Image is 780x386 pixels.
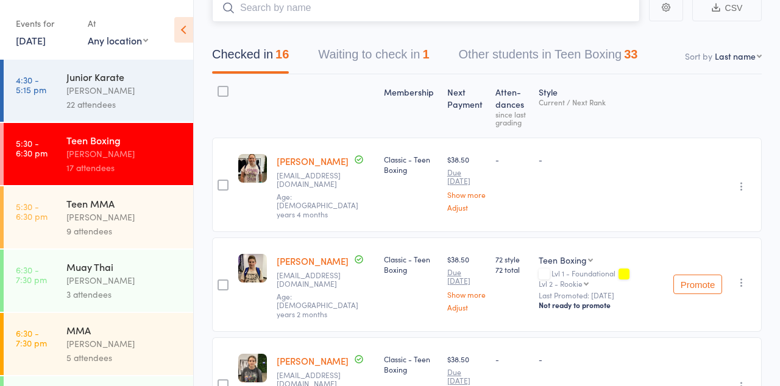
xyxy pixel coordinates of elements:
[539,98,664,106] div: Current / Next Rank
[459,41,638,74] button: Other students in Teen Boxing33
[539,269,664,287] div: Lvl 1 - Foundational
[4,250,193,312] a: 6:30 -7:30 pmMuay Thai[PERSON_NAME]3 attendees
[447,168,486,186] small: Due [DATE]
[539,279,583,287] div: Lvl 2 - Rookie
[534,80,668,132] div: Style
[491,80,534,132] div: Atten­dances
[88,13,148,33] div: At
[318,41,429,74] button: Waiting to check in1
[442,80,491,132] div: Next Payment
[495,254,529,264] span: 72 style
[66,70,183,83] div: Junior Karate
[238,154,267,183] img: image1741242206.png
[447,368,486,385] small: Due [DATE]
[66,161,183,175] div: 17 attendees
[238,254,267,282] img: image1705564113.png
[447,203,486,211] a: Adjust
[277,354,349,367] a: [PERSON_NAME]
[277,171,374,189] small: avanzi@pm.me
[4,60,193,122] a: 4:30 -5:15 pmJunior Karate[PERSON_NAME]22 attendees
[539,154,664,164] div: -
[495,354,529,364] div: -
[66,147,183,161] div: [PERSON_NAME]
[66,260,183,273] div: Muay Thai
[66,273,183,287] div: [PERSON_NAME]
[66,97,183,111] div: 22 attendees
[277,271,374,289] small: bettycovacci@gmail.com
[16,202,48,221] time: 5:30 - 6:30 pm
[447,290,486,298] a: Show more
[16,13,76,33] div: Events for
[66,133,183,147] div: Teen Boxing
[447,254,486,311] div: $38.50
[66,224,183,238] div: 9 attendees
[275,47,289,61] div: 16
[238,354,267,382] img: image1731393049.png
[16,138,48,158] time: 5:30 - 6:30 pm
[447,191,486,198] a: Show more
[66,287,183,301] div: 3 attendees
[715,50,756,62] div: Last name
[422,47,429,61] div: 1
[66,351,183,365] div: 5 attendees
[277,155,349,167] a: [PERSON_NAME]
[277,191,358,219] span: Age: [DEMOGRAPHIC_DATA] years 4 months
[16,328,47,348] time: 6:30 - 7:30 pm
[447,268,486,286] small: Due [DATE]
[495,154,529,164] div: -
[384,354,438,374] div: Classic - Teen Boxing
[16,33,46,47] a: [DATE]
[539,300,664,310] div: Not ready to promote
[539,291,664,300] small: Last Promoted: [DATE]
[495,110,529,126] div: since last grading
[66,337,183,351] div: [PERSON_NAME]
[539,354,664,364] div: -
[4,313,193,375] a: 6:30 -7:30 pmMMA[PERSON_NAME]5 attendees
[4,186,193,248] a: 5:30 -6:30 pmTeen MMA[PERSON_NAME]9 attendees
[447,154,486,211] div: $38.50
[495,264,529,275] span: 72 total
[277,291,358,319] span: Age: [DEMOGRAPHIC_DATA] years 2 months
[88,33,148,47] div: Any location
[539,254,587,266] div: Teen Boxing
[212,41,289,74] button: Checked in16
[685,50,712,62] label: Sort by
[277,254,349,267] a: [PERSON_NAME]
[384,254,438,275] div: Classic - Teen Boxing
[66,323,183,337] div: MMA
[624,47,637,61] div: 33
[66,83,183,97] div: [PERSON_NAME]
[673,275,722,294] button: Promote
[66,197,183,210] div: Teen MMA
[4,123,193,185] a: 5:30 -6:30 pmTeen Boxing[PERSON_NAME]17 attendees
[16,265,47,284] time: 6:30 - 7:30 pm
[16,75,46,94] time: 4:30 - 5:15 pm
[379,80,442,132] div: Membership
[66,210,183,224] div: [PERSON_NAME]
[384,154,438,175] div: Classic - Teen Boxing
[447,303,486,311] a: Adjust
